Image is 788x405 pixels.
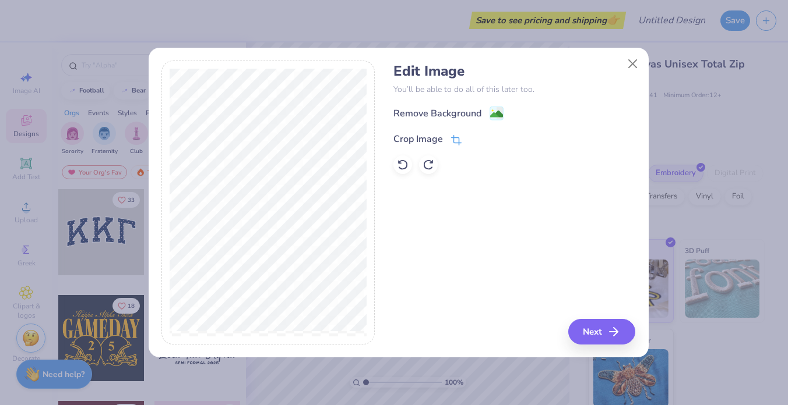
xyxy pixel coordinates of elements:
[393,63,635,80] h4: Edit Image
[568,319,635,344] button: Next
[621,52,643,74] button: Close
[393,132,443,146] div: Crop Image
[393,106,481,120] div: Remove Background
[393,83,635,95] p: You’ll be able to do all of this later too.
